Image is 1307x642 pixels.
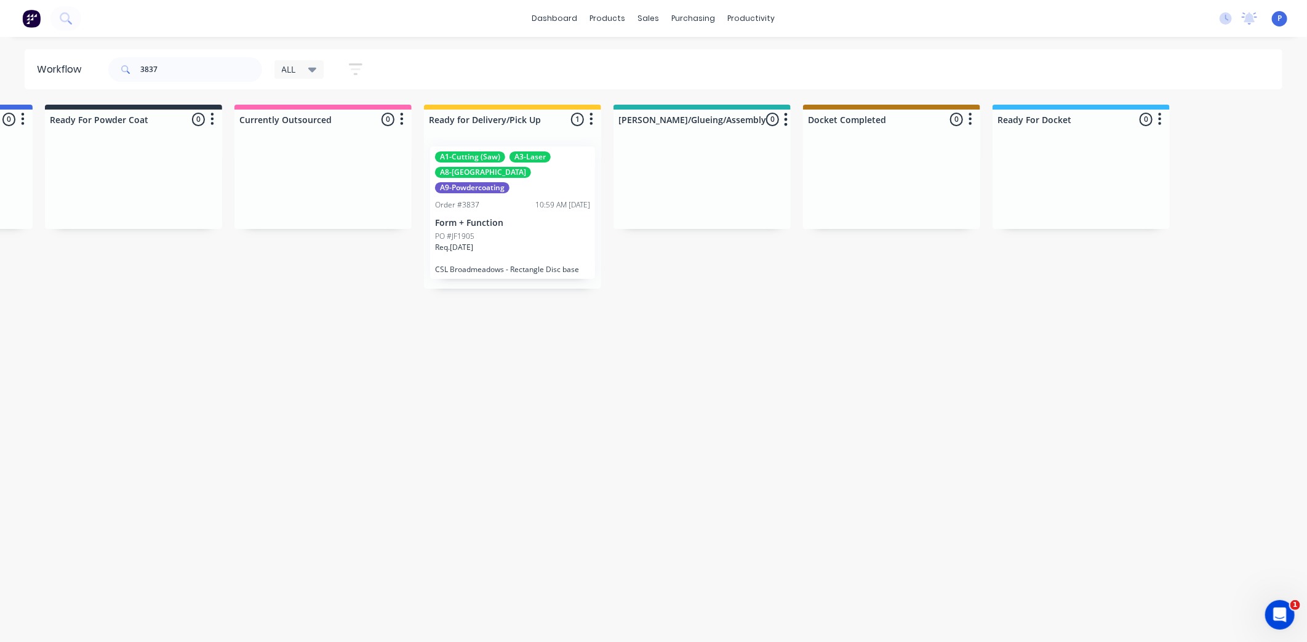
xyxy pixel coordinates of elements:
input: Search for orders... [140,57,262,82]
div: A1-Cutting (Saw) [435,151,505,163]
p: CSL Broadmeadows - Rectangle Disc base [435,265,590,274]
div: Order #3837 [435,199,479,211]
div: Workflow [37,62,87,77]
img: Factory [22,9,41,28]
div: A3-Laser [510,151,551,163]
a: dashboard [526,9,584,28]
div: purchasing [666,9,722,28]
p: PO #JF1905 [435,231,474,242]
iframe: Intercom live chat [1265,600,1295,630]
span: 1 [1290,600,1300,610]
div: A8-[GEOGRAPHIC_DATA] [435,167,531,178]
div: A1-Cutting (Saw)A3-LaserA8-[GEOGRAPHIC_DATA]A9-PowdercoatingOrder #383710:59 AM [DATE]Form + Func... [430,146,595,279]
div: products [584,9,632,28]
span: ALL [282,63,296,76]
p: Form + Function [435,218,590,228]
div: productivity [722,9,781,28]
div: 10:59 AM [DATE] [535,199,590,211]
div: A9-Powdercoating [435,182,510,193]
p: Req. [DATE] [435,242,473,253]
span: P [1277,13,1282,24]
div: sales [632,9,666,28]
